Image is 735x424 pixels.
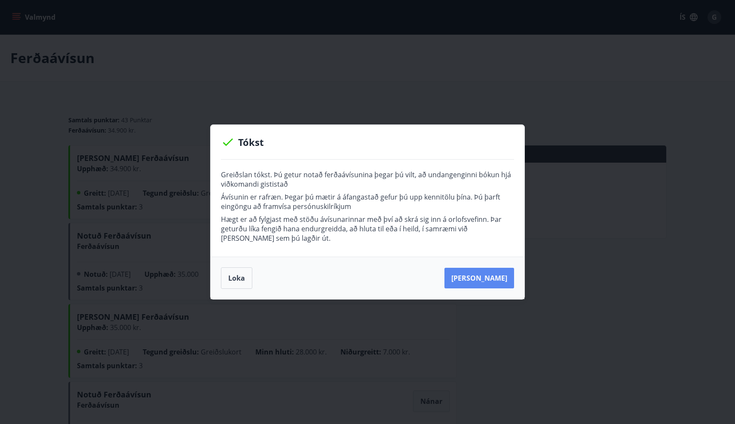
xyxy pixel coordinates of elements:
[221,135,514,149] p: Tókst
[221,215,514,243] p: Hægt er að fylgjast með stöðu ávísunarinnar með því að skrá sig inn á orlofsvefinn. Þar geturðu l...
[221,192,514,211] p: Ávísunin er rafræn. Þegar þú mætir á áfangastað gefur þú upp kennitölu þína. Þú þarft eingöngu að...
[444,268,514,288] button: [PERSON_NAME]
[221,267,252,289] button: Loka
[221,170,514,189] p: Greiðslan tókst. Þú getur notað ferðaávísunina þegar þú vilt, að undangenginni bókun hjá viðkoman...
